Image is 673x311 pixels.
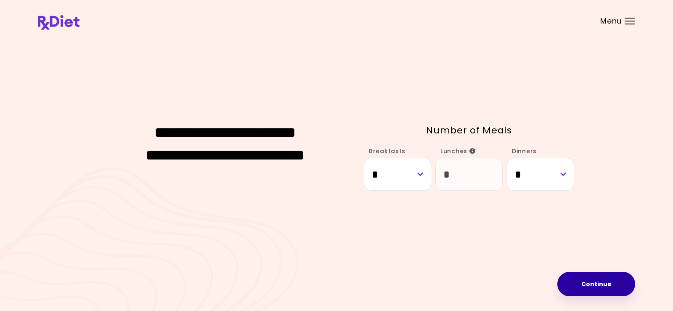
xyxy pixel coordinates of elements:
i: Info [469,148,476,154]
button: Continue [557,272,635,296]
img: RxDiet [38,15,79,30]
label: Breakfasts [364,147,405,155]
p: Number of Meals [364,122,574,138]
label: Dinners [507,147,537,155]
span: Menu [600,17,622,25]
span: Lunches [440,147,476,155]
